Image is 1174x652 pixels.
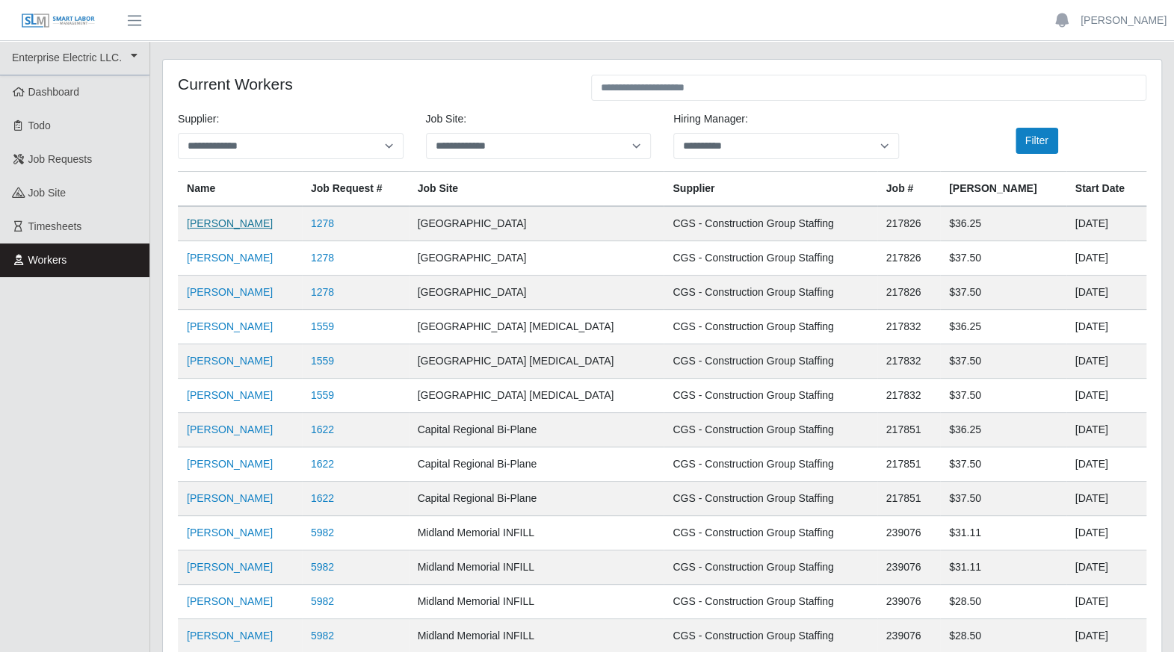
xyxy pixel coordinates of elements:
td: [DATE] [1066,482,1147,516]
a: [PERSON_NAME] [187,320,273,332]
a: 5982 [311,561,334,573]
a: [PERSON_NAME] [187,423,273,435]
td: 239076 [877,550,940,585]
td: CGS - Construction Group Staffing [664,310,877,344]
td: $31.11 [940,550,1066,585]
a: 5982 [311,595,334,607]
td: Midland Memorial INFILL [409,585,664,619]
th: [PERSON_NAME] [940,172,1066,207]
td: CGS - Construction Group Staffing [664,276,877,310]
td: $37.50 [940,447,1066,482]
td: 239076 [877,516,940,550]
td: 217832 [877,344,940,379]
td: [DATE] [1066,344,1147,379]
td: [DATE] [1066,516,1147,550]
td: [DATE] [1066,276,1147,310]
a: 1559 [311,389,334,401]
a: 1278 [311,252,334,264]
td: Midland Memorial INFILL [409,550,664,585]
td: Capital Regional Bi-Plane [409,482,664,516]
a: [PERSON_NAME] [187,561,273,573]
td: CGS - Construction Group Staffing [664,447,877,482]
a: 1622 [311,458,334,470]
span: Job Requests [28,153,93,165]
td: 217826 [877,241,940,276]
td: [DATE] [1066,550,1147,585]
button: Filter [1016,128,1058,154]
td: CGS - Construction Group Staffing [664,516,877,550]
a: [PERSON_NAME] [187,286,273,298]
td: [DATE] [1066,413,1147,447]
td: Capital Regional Bi-Plane [409,447,664,482]
td: $37.50 [940,379,1066,413]
td: $37.50 [940,344,1066,379]
td: 217851 [877,482,940,516]
img: SLM Logo [21,13,96,29]
span: Timesheets [28,220,82,232]
a: [PERSON_NAME] [187,389,273,401]
a: 1278 [311,286,334,298]
td: [GEOGRAPHIC_DATA] [MEDICAL_DATA] [409,344,664,379]
td: [DATE] [1066,379,1147,413]
td: $36.25 [940,413,1066,447]
a: 1622 [311,492,334,504]
td: [DATE] [1066,585,1147,619]
td: [DATE] [1066,206,1147,241]
span: Dashboard [28,86,80,98]
td: [DATE] [1066,447,1147,482]
a: [PERSON_NAME] [187,458,273,470]
td: CGS - Construction Group Staffing [664,413,877,447]
a: [PERSON_NAME] [187,527,273,538]
td: CGS - Construction Group Staffing [664,585,877,619]
td: $37.50 [940,276,1066,310]
td: $36.25 [940,206,1066,241]
td: CGS - Construction Group Staffing [664,482,877,516]
td: CGS - Construction Group Staffing [664,379,877,413]
td: $28.50 [940,585,1066,619]
td: CGS - Construction Group Staffing [664,550,877,585]
th: Start Date [1066,172,1147,207]
span: Todo [28,119,51,131]
td: CGS - Construction Group Staffing [664,344,877,379]
td: [GEOGRAPHIC_DATA] [MEDICAL_DATA] [409,379,664,413]
a: 1559 [311,320,334,332]
td: Midland Memorial INFILL [409,516,664,550]
td: Capital Regional Bi-Plane [409,413,664,447]
td: [DATE] [1066,310,1147,344]
th: job site [409,172,664,207]
a: 1559 [311,355,334,367]
th: Job # [877,172,940,207]
span: Workers [28,254,67,266]
td: 217832 [877,379,940,413]
td: [GEOGRAPHIC_DATA] [409,276,664,310]
a: [PERSON_NAME] [187,217,273,229]
td: [DATE] [1066,241,1147,276]
a: [PERSON_NAME] [187,630,273,642]
td: [GEOGRAPHIC_DATA] [409,206,664,241]
td: 239076 [877,585,940,619]
td: $37.50 [940,482,1066,516]
td: 217851 [877,413,940,447]
th: Name [178,172,302,207]
a: [PERSON_NAME] [1081,13,1167,28]
td: 217826 [877,206,940,241]
td: $31.11 [940,516,1066,550]
th: Job Request # [302,172,409,207]
td: CGS - Construction Group Staffing [664,206,877,241]
a: [PERSON_NAME] [187,355,273,367]
a: 1278 [311,217,334,229]
a: [PERSON_NAME] [187,252,273,264]
span: job site [28,187,67,199]
a: 5982 [311,630,334,642]
th: Supplier [664,172,877,207]
td: $36.25 [940,310,1066,344]
a: 5982 [311,527,334,538]
label: job site: [426,111,466,127]
label: Supplier: [178,111,219,127]
td: [GEOGRAPHIC_DATA] [409,241,664,276]
td: 217851 [877,447,940,482]
td: 217832 [877,310,940,344]
label: Hiring Manager: [673,111,748,127]
td: 217826 [877,276,940,310]
a: [PERSON_NAME] [187,595,273,607]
